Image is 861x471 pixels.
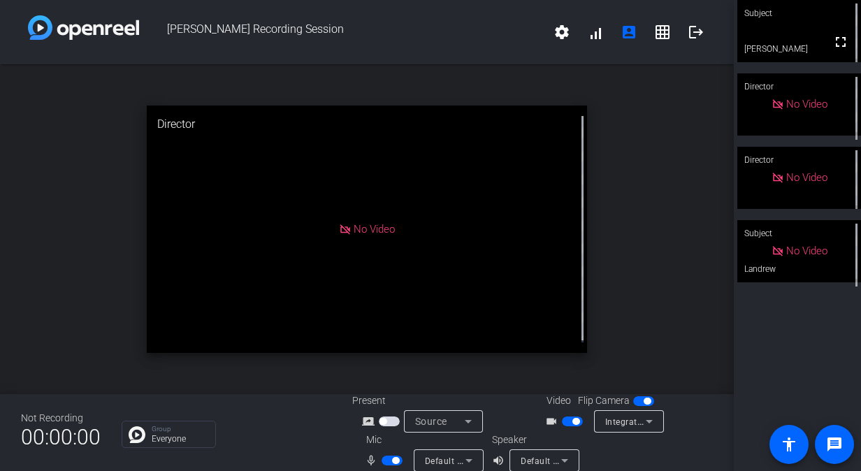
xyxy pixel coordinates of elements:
div: Subject [737,220,861,247]
p: Group [152,426,208,433]
p: Everyone [152,435,208,443]
div: Not Recording [21,411,101,426]
span: Video [547,393,571,408]
mat-icon: fullscreen [832,34,849,50]
mat-icon: videocam_outline [545,413,562,430]
span: [PERSON_NAME] Recording Session [139,15,545,49]
div: Director [147,106,587,143]
div: Present [352,393,492,408]
span: Flip Camera [578,393,630,408]
img: Chat Icon [129,426,145,443]
mat-icon: settings [553,24,570,41]
span: No Video [786,98,827,110]
mat-icon: accessibility [781,436,797,453]
mat-icon: grid_on [654,24,671,41]
span: 00:00:00 [21,420,101,454]
span: Integrated Webcam (0bda:558d) [605,416,739,427]
div: Speaker [492,433,576,447]
mat-icon: account_box [621,24,637,41]
button: signal_cellular_alt [579,15,612,49]
div: Director [737,147,861,173]
span: Source [415,416,447,427]
div: Mic [352,433,492,447]
mat-icon: screen_share_outline [362,413,379,430]
img: white-gradient.svg [28,15,139,40]
span: No Video [354,223,395,235]
div: Director [737,73,861,100]
mat-icon: volume_up [492,452,509,469]
span: Default - Speakers (SoundWire Audio) [521,455,674,466]
span: No Video [786,245,827,257]
span: Default - Microphone Array on SoundWire Device (4- SoundWire Audio) [425,455,714,466]
span: No Video [786,171,827,184]
mat-icon: message [826,436,843,453]
mat-icon: mic_none [365,452,382,469]
mat-icon: logout [688,24,704,41]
